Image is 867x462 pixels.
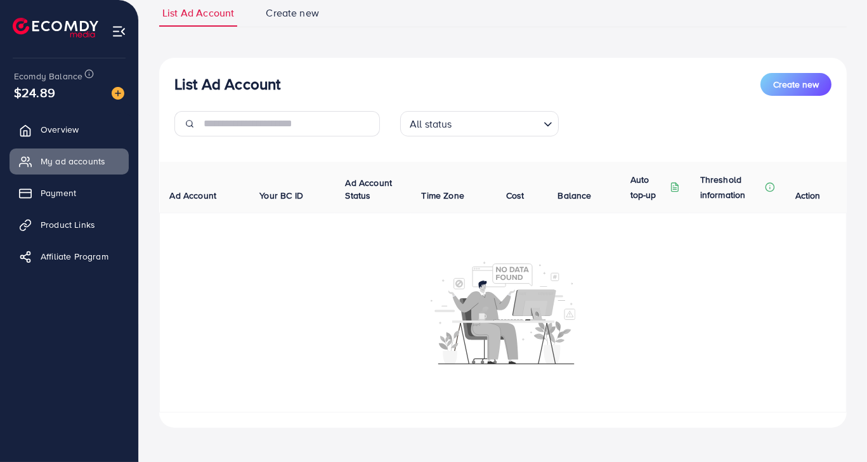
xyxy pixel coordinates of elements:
[456,112,538,133] input: Search for option
[421,189,464,202] span: Time Zone
[266,6,319,20] span: Create new
[41,250,108,263] span: Affiliate Program
[557,189,591,202] span: Balance
[795,189,821,202] span: Action
[41,155,105,168] span: My ad accounts
[162,6,234,20] span: List Ad Account
[112,87,124,100] img: image
[431,260,575,364] img: No account
[170,189,217,202] span: Ad Account
[41,123,79,136] span: Overview
[10,244,129,269] a: Affiliate Program
[10,180,129,206] a: Payment
[13,18,98,37] img: logo
[506,189,525,202] span: Cost
[345,176,392,202] span: Ad Account Status
[400,111,559,136] div: Search for option
[10,117,129,142] a: Overview
[259,189,303,202] span: Your BC ID
[773,78,819,91] span: Create new
[407,115,455,133] span: All status
[10,148,129,174] a: My ad accounts
[14,83,55,102] span: $24.89
[41,218,95,231] span: Product Links
[700,172,762,202] p: Threshold information
[41,187,76,199] span: Payment
[14,70,82,82] span: Ecomdy Balance
[760,73,831,96] button: Create new
[112,24,126,39] img: menu
[10,212,129,237] a: Product Links
[174,75,280,93] h3: List Ad Account
[630,172,667,202] p: Auto top-up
